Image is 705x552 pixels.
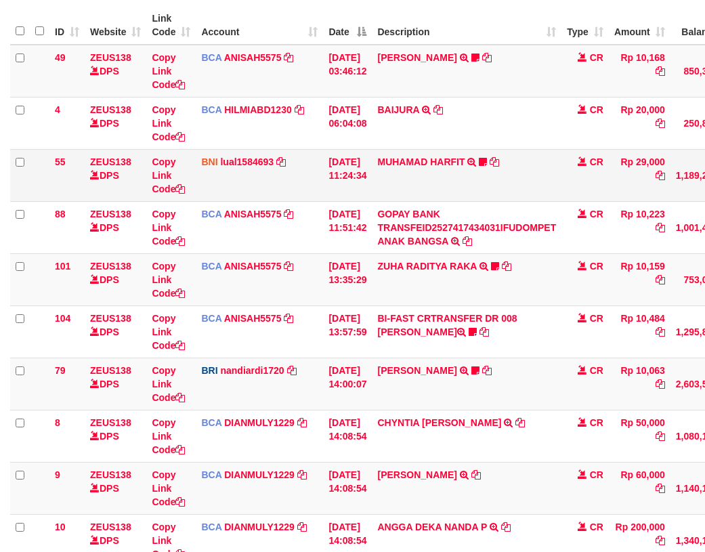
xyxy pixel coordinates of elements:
[323,45,372,98] td: [DATE] 03:46:12
[152,52,185,90] a: Copy Link Code
[377,417,501,428] a: CHYNTIA [PERSON_NAME]
[152,365,185,403] a: Copy Link Code
[201,417,221,428] span: BCA
[590,261,603,272] span: CR
[377,522,487,532] a: ANGGA DEKA NANDA P
[284,261,293,272] a: Copy ANISAH5575 to clipboard
[276,156,286,167] a: Copy lual1584693 to clipboard
[609,149,670,201] td: Rp 29,000
[590,469,603,480] span: CR
[224,209,282,219] a: ANISAH5575
[377,469,456,480] a: [PERSON_NAME]
[297,522,307,532] a: Copy DIANMULY1229 to clipboard
[90,522,131,532] a: ZEUS138
[377,52,456,63] a: [PERSON_NAME]
[201,469,221,480] span: BCA
[85,45,146,98] td: DPS
[152,469,185,507] a: Copy Link Code
[152,104,185,142] a: Copy Link Code
[224,104,292,115] a: HILMIABD1230
[323,253,372,305] td: [DATE] 13:35:29
[220,156,274,167] a: lual1584693
[201,52,221,63] span: BCA
[323,149,372,201] td: [DATE] 11:24:34
[201,313,221,324] span: BCA
[284,52,293,63] a: Copy ANISAH5575 to clipboard
[55,156,66,167] span: 55
[90,52,131,63] a: ZEUS138
[90,104,131,115] a: ZEUS138
[201,209,221,219] span: BCA
[323,201,372,253] td: [DATE] 11:51:42
[590,365,603,376] span: CR
[609,45,670,98] td: Rp 10,168
[224,522,295,532] a: DIANMULY1229
[372,6,561,45] th: Description: activate to sort column ascending
[656,483,665,494] a: Copy Rp 60,000 to clipboard
[609,97,670,149] td: Rp 20,000
[201,156,217,167] span: BNI
[609,253,670,305] td: Rp 10,159
[490,156,499,167] a: Copy MUHAMAD HARFIT to clipboard
[201,261,221,272] span: BCA
[146,6,196,45] th: Link Code: activate to sort column ascending
[609,358,670,410] td: Rp 10,063
[201,365,217,376] span: BRI
[55,522,66,532] span: 10
[152,261,185,299] a: Copy Link Code
[656,222,665,233] a: Copy Rp 10,223 to clipboard
[85,97,146,149] td: DPS
[590,313,603,324] span: CR
[90,261,131,272] a: ZEUS138
[482,52,492,63] a: Copy INA PAUJANAH to clipboard
[590,156,603,167] span: CR
[590,104,603,115] span: CR
[287,365,297,376] a: Copy nandiardi1720 to clipboard
[85,462,146,514] td: DPS
[85,410,146,462] td: DPS
[377,261,476,272] a: ZUHA RADITYA RAKA
[90,156,131,167] a: ZEUS138
[55,365,66,376] span: 79
[220,365,284,376] a: nandiardi1720
[609,305,670,358] td: Rp 10,484
[323,358,372,410] td: [DATE] 14:00:07
[479,326,489,337] a: Copy BI-FAST CRTRANSFER DR 008 BAYU DARMAWAN to clipboard
[590,52,603,63] span: CR
[295,104,304,115] a: Copy HILMIABD1230 to clipboard
[590,209,603,219] span: CR
[152,417,185,455] a: Copy Link Code
[609,410,670,462] td: Rp 50,000
[323,97,372,149] td: [DATE] 06:04:08
[85,201,146,253] td: DPS
[224,469,295,480] a: DIANMULY1229
[85,358,146,410] td: DPS
[55,469,60,480] span: 9
[297,469,307,480] a: Copy DIANMULY1229 to clipboard
[656,170,665,181] a: Copy Rp 29,000 to clipboard
[196,6,323,45] th: Account: activate to sort column ascending
[90,313,131,324] a: ZEUS138
[656,379,665,389] a: Copy Rp 10,063 to clipboard
[224,261,282,272] a: ANISAH5575
[377,365,456,376] a: [PERSON_NAME]
[297,417,307,428] a: Copy DIANMULY1229 to clipboard
[55,261,70,272] span: 101
[323,305,372,358] td: [DATE] 13:57:59
[323,6,372,45] th: Date: activate to sort column descending
[609,6,670,45] th: Amount: activate to sort column ascending
[590,522,603,532] span: CR
[656,274,665,285] a: Copy Rp 10,159 to clipboard
[224,417,295,428] a: DIANMULY1229
[55,417,60,428] span: 8
[55,313,70,324] span: 104
[90,417,131,428] a: ZEUS138
[55,209,66,219] span: 88
[323,410,372,462] td: [DATE] 14:08:54
[377,156,465,167] a: MUHAMAD HARFIT
[284,209,293,219] a: Copy ANISAH5575 to clipboard
[656,535,665,546] a: Copy Rp 200,000 to clipboard
[55,104,60,115] span: 4
[656,66,665,77] a: Copy Rp 10,168 to clipboard
[152,209,185,247] a: Copy Link Code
